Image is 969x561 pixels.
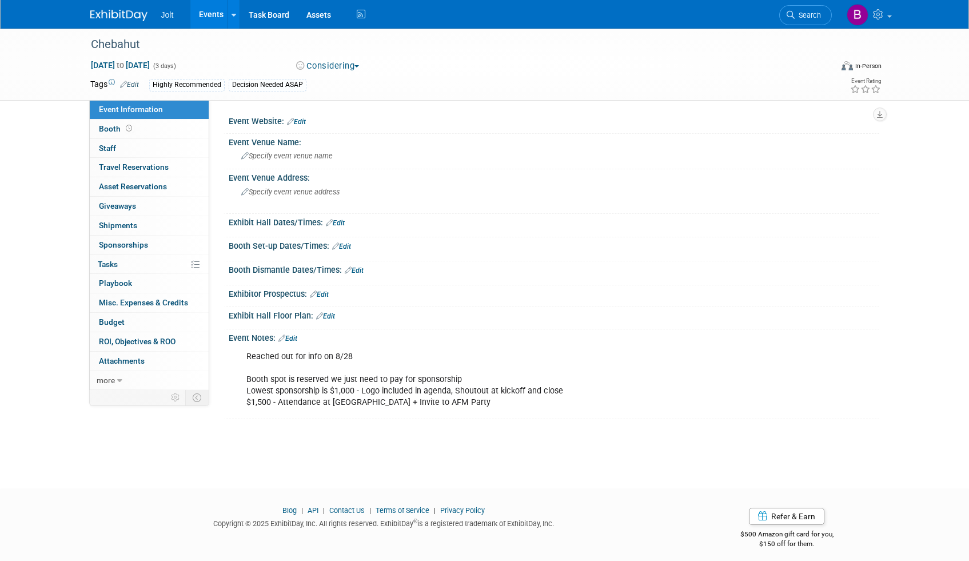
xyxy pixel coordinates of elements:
span: [DATE] [DATE] [90,60,150,70]
div: Exhibitor Prospectus: [229,285,879,300]
img: ExhibitDay [90,10,147,21]
a: Edit [345,266,364,274]
span: Sponsorships [99,240,148,249]
span: ROI, Objectives & ROO [99,337,176,346]
a: Giveaways [90,197,209,216]
span: Booth [99,124,134,133]
span: | [431,506,438,515]
a: Edit [316,312,335,320]
span: Attachments [99,356,145,365]
td: Tags [90,78,139,91]
span: Giveaways [99,201,136,210]
a: Refer & Earn [749,508,824,525]
div: In-Person [855,62,882,70]
a: Edit [310,291,329,299]
div: Booth Dismantle Dates/Times: [229,261,879,276]
a: Budget [90,313,209,332]
span: more [97,376,115,385]
span: Event Information [99,105,163,114]
div: Event Venue Address: [229,169,879,184]
div: Reached out for info on 8/28 Booth spot is reserved we just need to pay for sponsorship Lowest sp... [238,345,753,414]
span: to [115,61,126,70]
span: Specify event venue name [241,152,333,160]
div: Event Format [764,59,882,77]
span: | [366,506,374,515]
span: Tasks [98,260,118,269]
td: Personalize Event Tab Strip [166,390,186,405]
a: Asset Reservations [90,177,209,196]
span: (3 days) [152,62,176,70]
span: Search [795,11,821,19]
sup: ® [413,518,417,524]
span: Booth not reserved yet [123,124,134,133]
a: Search [779,5,832,25]
div: Event Notes: [229,329,879,344]
div: Booth Set-up Dates/Times: [229,237,879,252]
span: Asset Reservations [99,182,167,191]
a: Contact Us [329,506,365,515]
a: Staff [90,139,209,158]
a: Travel Reservations [90,158,209,177]
span: Staff [99,144,116,153]
a: Edit [326,219,345,227]
a: Blog [282,506,297,515]
div: Copyright © 2025 ExhibitDay, Inc. All rights reserved. ExhibitDay is a registered trademark of Ex... [90,516,678,529]
a: Event Information [90,100,209,119]
div: Event Website: [229,113,879,128]
span: Travel Reservations [99,162,169,172]
a: Edit [287,118,306,126]
a: more [90,371,209,390]
a: API [308,506,318,515]
a: Playbook [90,274,209,293]
a: Sponsorships [90,236,209,254]
a: Tasks [90,255,209,274]
a: Edit [278,335,297,343]
td: Toggle Event Tabs [185,390,209,405]
span: Shipments [99,221,137,230]
div: Exhibit Hall Dates/Times: [229,214,879,229]
a: Edit [332,242,351,250]
div: Event Venue Name: [229,134,879,148]
span: Specify event venue address [241,188,340,196]
img: Brooke Valderrama [847,4,868,26]
span: Budget [99,317,125,327]
div: $150 off for them. [695,539,879,549]
span: | [298,506,306,515]
span: Jolt [161,10,174,19]
div: Chebahut [87,34,815,55]
button: Considering [292,60,364,72]
a: Edit [120,81,139,89]
span: Misc. Expenses & Credits [99,298,188,307]
div: Exhibit Hall Floor Plan: [229,307,879,322]
span: | [320,506,328,515]
a: Privacy Policy [440,506,485,515]
div: $500 Amazon gift card for you, [695,522,879,548]
img: Format-Inperson.png [842,61,853,70]
a: Misc. Expenses & Credits [90,293,209,312]
a: Shipments [90,216,209,235]
span: Playbook [99,278,132,288]
a: ROI, Objectives & ROO [90,332,209,351]
div: Decision Needed ASAP [229,79,306,91]
a: Terms of Service [376,506,429,515]
div: Highly Recommended [149,79,225,91]
a: Booth [90,120,209,138]
div: Event Rating [850,78,881,84]
a: Attachments [90,352,209,371]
